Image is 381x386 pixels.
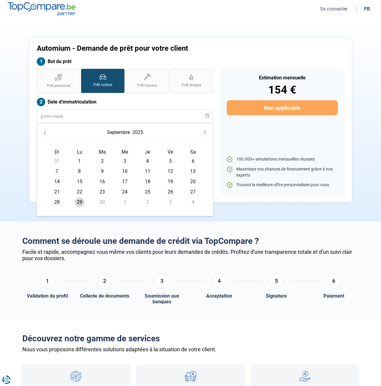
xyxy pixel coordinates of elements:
[71,371,82,382] img: Regroupement de crédits
[165,156,175,166] span: 5
[120,197,130,207] span: 1
[68,166,91,177] td: 8
[188,187,198,197] span: 27
[227,166,338,178] li: Maximisez vos chances de financement grâce à nos experts
[131,127,144,138] button: Choose Year
[165,167,175,176] span: 12
[114,166,136,177] td: 10
[80,293,129,299] div: Collecte de documents
[27,293,68,299] div: Validation du profil
[46,156,68,166] td: 31
[52,177,62,187] span: 14
[22,333,359,344] h2: Découvrez notre gamme de services
[106,127,131,138] button: Choose Month
[22,346,359,353] div: Nous vous proposons différentes solutions adaptées à la situation de votre client.
[159,187,181,197] td: 26
[97,156,107,166] span: 2
[318,6,349,12] button: Se connecter
[182,83,201,88] span: Prêt énergie
[159,197,181,207] td: 3
[52,167,62,176] span: 7
[52,197,62,207] span: 28
[136,156,159,166] td: 4
[75,177,84,187] span: 15
[227,100,338,115] button: Non applicable
[68,187,91,197] td: 22
[52,187,62,197] span: 21
[120,177,130,187] span: 17
[114,197,136,207] td: 1
[37,44,266,53] h1: Automium - Demande de prêt pour votre client
[114,177,136,187] td: 17
[206,293,232,299] div: Acceptation
[47,83,70,88] span: Prêt personnel
[182,166,204,177] td: 13
[37,98,213,106] label: Date d'immatriculation
[37,109,213,123] input: jj/mm/aaaa
[37,57,213,66] label: But du prêt
[188,156,198,166] span: 6
[68,156,91,166] td: 1
[227,182,338,188] li: Trouvez la meilleure offre personnalisée pour vous
[269,273,284,289] div: 5
[137,83,157,88] span: Prêt travaux
[91,187,114,197] td: 23
[143,187,153,197] span: 25
[22,236,359,246] h2: Comment se déroule une demande de crédit via TopCompare ?
[97,273,112,289] div: 2
[182,187,204,197] td: 27
[91,177,114,187] td: 16
[227,156,338,162] li: 100.000+ simulations mensuelles réussies
[75,197,84,207] span: 29
[136,197,159,207] td: 2
[40,273,55,289] div: 1
[323,293,344,299] div: Paiement
[300,371,311,382] img: Prêt personnel
[68,197,91,207] td: 29
[97,177,107,187] span: 16
[75,187,84,197] span: 22
[68,177,91,187] td: 15
[136,177,159,187] td: 18
[46,187,68,197] td: 21
[190,149,196,155] span: Sa
[182,197,204,207] td: 4
[137,293,187,305] div: Soumission aux banques
[120,187,130,197] span: 24
[97,197,107,207] span: 30
[159,166,181,177] td: 12
[154,273,169,289] div: 3
[91,156,114,166] td: 2
[97,187,107,197] span: 23
[114,156,136,166] td: 3
[75,156,84,166] span: 1
[97,167,107,176] span: 9
[41,128,49,137] button: Previous Month
[185,371,196,382] img: Prêt ballon
[188,197,198,207] span: 4
[77,149,82,155] span: Lu
[22,249,359,261] div: Facile et rapide, accompagnez vous même vos clients pour leurs demandes de crédits. Profitez d'un...
[99,149,106,155] span: Ma
[182,156,204,166] td: 6
[91,197,114,207] td: 30
[326,273,341,289] div: 6
[182,177,204,187] td: 20
[120,156,130,166] span: 3
[159,177,181,187] td: 19
[159,156,181,166] td: 5
[143,167,153,176] span: 11
[168,149,173,155] span: Ve
[120,167,130,176] span: 10
[93,82,112,88] span: Prêt voiture
[121,149,128,155] span: Me
[227,75,338,80] div: Estimation mensuelle
[143,177,153,187] span: 18
[91,166,114,177] td: 9
[46,166,68,177] td: 7
[136,166,159,177] td: 11
[266,293,287,299] div: Signature
[227,85,338,95] div: 154 €
[52,156,62,166] span: 31
[165,197,175,207] span: 3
